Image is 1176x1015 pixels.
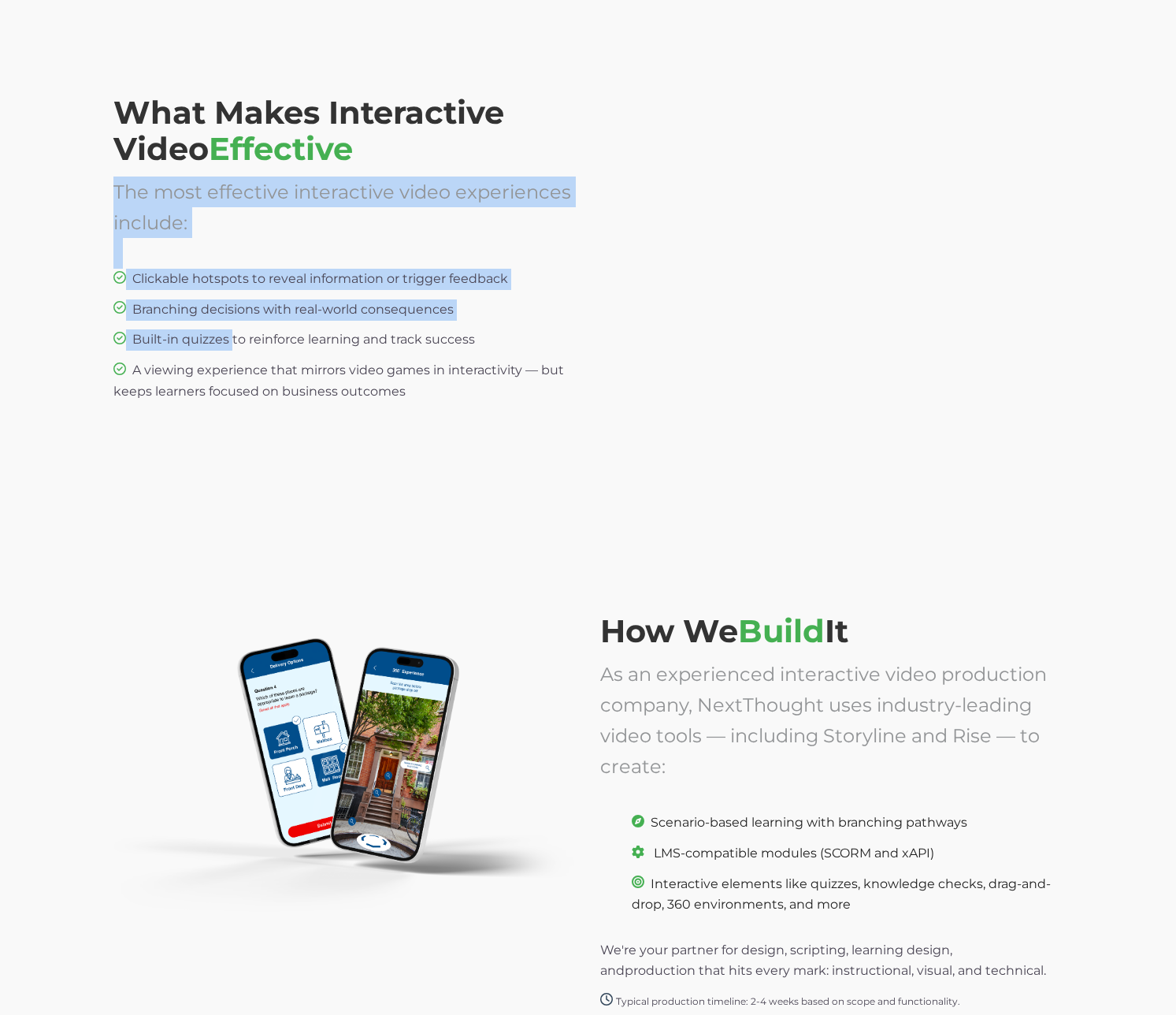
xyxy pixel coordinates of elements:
[632,876,1051,913] span: Interactive elements like quizzes, knowledge checks, drag-and-drop, 360 environments, and more
[132,332,475,347] span: Built-in quizzes to reinforce learning and track success
[113,362,564,399] span: A viewing experience that mirrors video games in interactivity — but keeps learners focused on bu...
[132,271,508,286] span: Clickable hotspots to reveal information or trigger feedback
[113,613,576,912] img: Double phone mock up
[113,180,571,234] span: The most effective interactive video experiences include:
[600,613,1063,649] h2: How We It
[113,93,504,168] span: What Makes Interactive Video
[651,815,967,830] span: Scenario-based learning with branching pathways
[209,129,353,168] span: Effective
[600,942,952,978] span: We're your partner for design, scripting, learning design, and
[616,995,960,1007] span: Typical production timeline: 2-4 weeks based on scope and functionality.
[738,612,825,650] span: Build
[132,302,454,317] span: Branching decisions with real-world consequences
[600,95,1063,410] iframe: William & Lauren
[654,846,934,861] span: LMS-compatible modules (SCORM and xAPI)
[625,963,1046,978] span: production that hits every mark: instructional, visual, and technical.
[600,663,1047,778] span: As an experienced interactive video production company, NextThought uses industry-leading video t...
